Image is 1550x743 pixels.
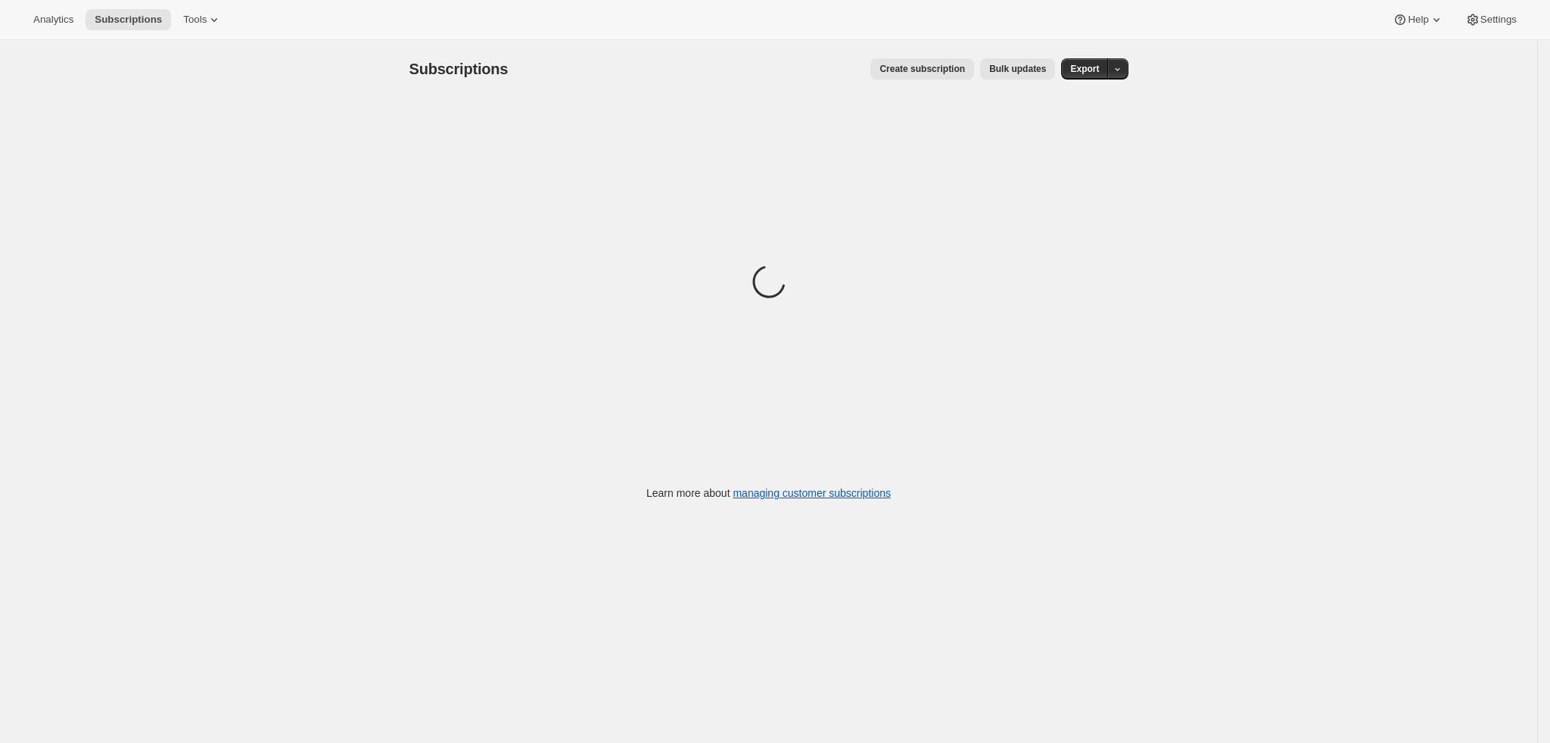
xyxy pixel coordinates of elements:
span: Bulk updates [989,63,1046,75]
span: Analytics [33,14,73,26]
a: managing customer subscriptions [733,487,891,499]
button: Create subscription [870,58,974,80]
button: Help [1383,9,1452,30]
span: Export [1070,63,1099,75]
button: Bulk updates [980,58,1055,80]
span: Subscriptions [409,61,509,77]
span: Tools [183,14,207,26]
button: Analytics [24,9,82,30]
button: Export [1061,58,1108,80]
button: Tools [174,9,231,30]
button: Settings [1456,9,1526,30]
span: Help [1408,14,1428,26]
span: Settings [1480,14,1517,26]
button: Subscriptions [86,9,171,30]
span: Subscriptions [95,14,162,26]
span: Create subscription [879,63,965,75]
p: Learn more about [646,485,891,501]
